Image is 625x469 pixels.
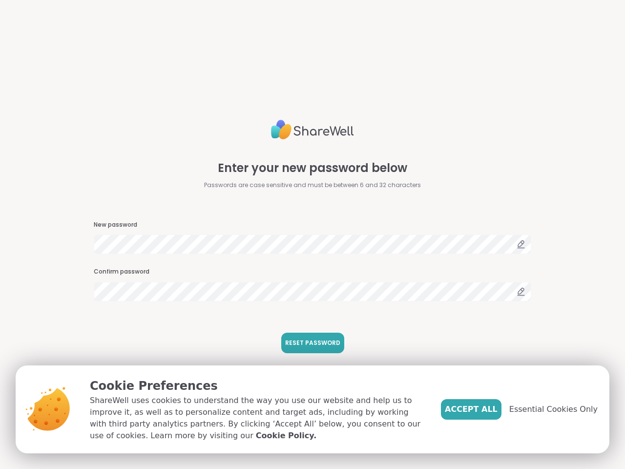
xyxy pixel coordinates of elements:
span: Essential Cookies Only [509,404,598,415]
span: Enter your new password below [218,159,407,177]
span: Accept All [445,404,498,415]
h3: New password [94,221,531,229]
span: Passwords are case sensitive and must be between 6 and 32 characters [204,181,421,190]
h3: Confirm password [94,268,531,276]
a: Cookie Policy. [256,430,316,442]
img: ShareWell Logo [271,116,354,144]
button: RESET PASSWORD [281,333,344,353]
button: Accept All [441,399,501,420]
p: Cookie Preferences [90,377,425,395]
p: ShareWell uses cookies to understand the way you use our website and help us to improve it, as we... [90,395,425,442]
span: RESET PASSWORD [285,339,340,347]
